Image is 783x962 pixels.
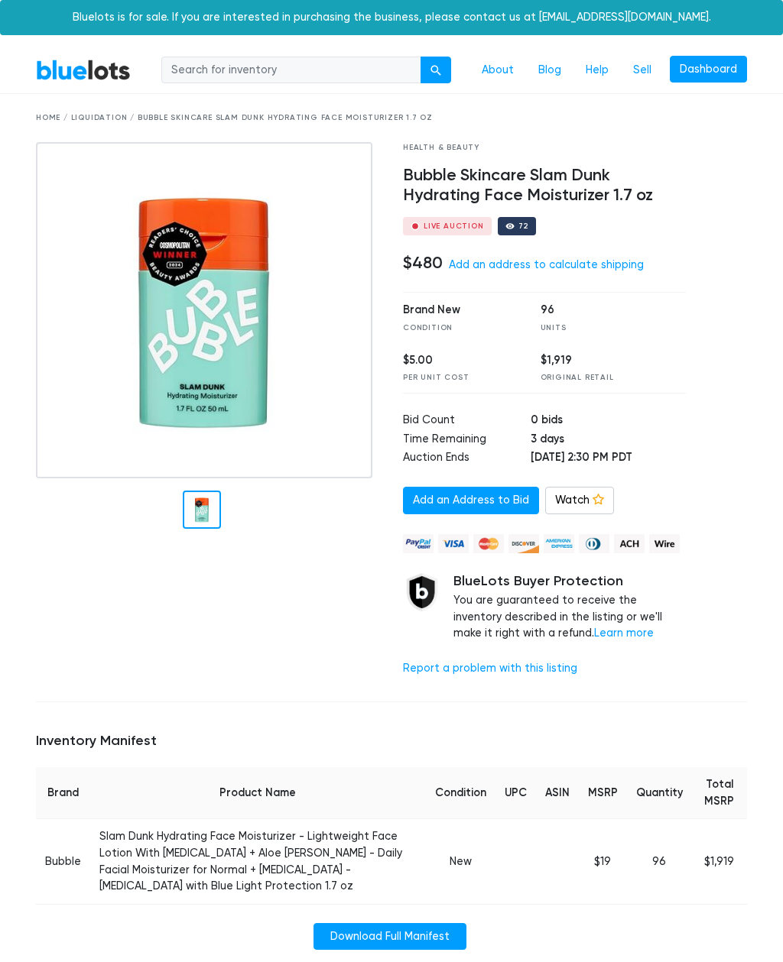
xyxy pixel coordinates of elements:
a: Add an Address to Bid [403,487,539,514]
a: Report a problem with this listing [403,662,577,675]
td: 3 days [531,431,686,450]
div: Units [541,322,655,334]
img: wire-908396882fe19aaaffefbd8e17b12f2f29708bd78693273c0e28e3a24408487f.png [649,534,680,553]
img: discover-82be18ecfda2d062aad2762c1ca80e2d36a4073d45c9e0ffae68cd515fbd3d32.png [508,534,539,553]
th: MSRP [579,767,627,819]
th: Product Name [90,767,426,819]
td: Slam Dunk Hydrating Face Moisturizer - Lightweight Face Lotion With [MEDICAL_DATA] + Aloe [PERSON... [90,819,426,904]
td: $19 [579,819,627,904]
th: Brand [36,767,90,819]
td: 0 bids [531,412,686,431]
div: Brand New [403,302,518,319]
td: [DATE] 2:30 PM PDT [531,449,686,468]
th: Quantity [627,767,692,819]
th: Total MSRP [692,767,747,819]
h4: Bubble Skincare Slam Dunk Hydrating Face Moisturizer 1.7 oz [403,166,686,206]
h4: $480 [403,253,443,273]
img: aa10a77c-286f-45a2-a2ad-65805edc9d5a-1755371871.jpg [36,142,372,478]
div: Home / Liquidation / Bubble Skincare Slam Dunk Hydrating Face Moisturizer 1.7 oz [36,112,747,124]
div: You are guaranteed to receive the inventory described in the listing or we'll make it right with ... [453,573,686,642]
a: Help [573,56,621,85]
div: Per Unit Cost [403,372,518,384]
th: UPC [495,767,536,819]
div: 72 [518,222,529,230]
a: Download Full Manifest [314,923,466,951]
img: diners_club-c48f30131b33b1bb0e5d0e2dbd43a8bea4cb12cb2961413e2f4250e06c020426.png [579,534,609,553]
div: $5.00 [403,352,518,369]
a: Sell [621,56,664,85]
img: buyer_protection_shield-3b65640a83011c7d3ede35a8e5a80bfdfaa6a97447f0071c1475b91a4b0b3d01.png [403,573,441,611]
td: Bid Count [403,412,531,431]
div: Live Auction [424,222,484,230]
h5: Inventory Manifest [36,733,747,750]
td: Auction Ends [403,449,531,468]
th: ASIN [536,767,579,819]
img: american_express-ae2a9f97a040b4b41f6397f7637041a5861d5f99d0716c09922aba4e24c8547d.png [544,534,574,553]
img: ach-b7992fed28a4f97f893c574229be66187b9afb3f1a8d16a4691d3d3140a8ab00.png [614,534,645,553]
a: Dashboard [670,56,747,83]
td: Bubble [36,819,90,904]
h5: BlueLots Buyer Protection [453,573,686,590]
td: $1,919 [692,819,747,904]
td: Time Remaining [403,431,531,450]
input: Search for inventory [161,57,421,84]
a: About [469,56,526,85]
div: 96 [541,302,655,319]
div: $1,919 [541,352,655,369]
a: Watch [545,487,614,514]
th: Condition [426,767,495,819]
td: 96 [627,819,692,904]
td: New [426,819,495,904]
a: Blog [526,56,573,85]
a: Learn more [594,627,654,640]
div: Original Retail [541,372,655,384]
a: Add an address to calculate shipping [449,258,644,271]
img: mastercard-42073d1d8d11d6635de4c079ffdb20a4f30a903dc55d1612383a1b395dd17f39.png [473,534,504,553]
a: BlueLots [36,59,131,81]
img: paypal_credit-80455e56f6e1299e8d57f40c0dcee7b8cd4ae79b9eccbfc37e2480457ba36de9.png [403,534,434,553]
img: visa-79caf175f036a155110d1892330093d4c38f53c55c9ec9e2c3a54a56571784bb.png [438,534,469,553]
div: Health & Beauty [403,142,686,154]
div: Condition [403,322,518,334]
